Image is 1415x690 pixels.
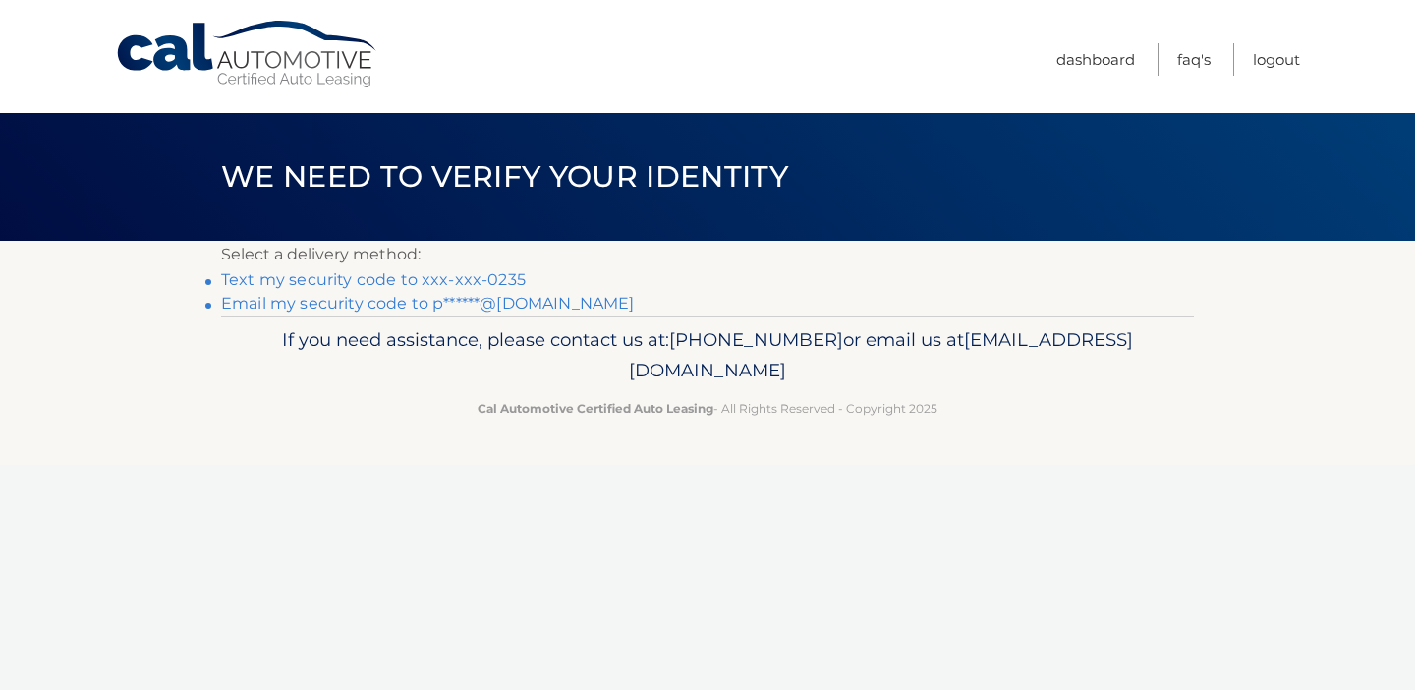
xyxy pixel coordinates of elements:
[221,270,526,289] a: Text my security code to xxx-xxx-0235
[234,324,1181,387] p: If you need assistance, please contact us at: or email us at
[115,20,380,89] a: Cal Automotive
[234,398,1181,419] p: - All Rights Reserved - Copyright 2025
[1177,43,1211,76] a: FAQ's
[221,294,635,313] a: Email my security code to p******@[DOMAIN_NAME]
[221,158,788,195] span: We need to verify your identity
[669,328,843,351] span: [PHONE_NUMBER]
[1253,43,1300,76] a: Logout
[1056,43,1135,76] a: Dashboard
[221,241,1194,268] p: Select a delivery method:
[478,401,713,416] strong: Cal Automotive Certified Auto Leasing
